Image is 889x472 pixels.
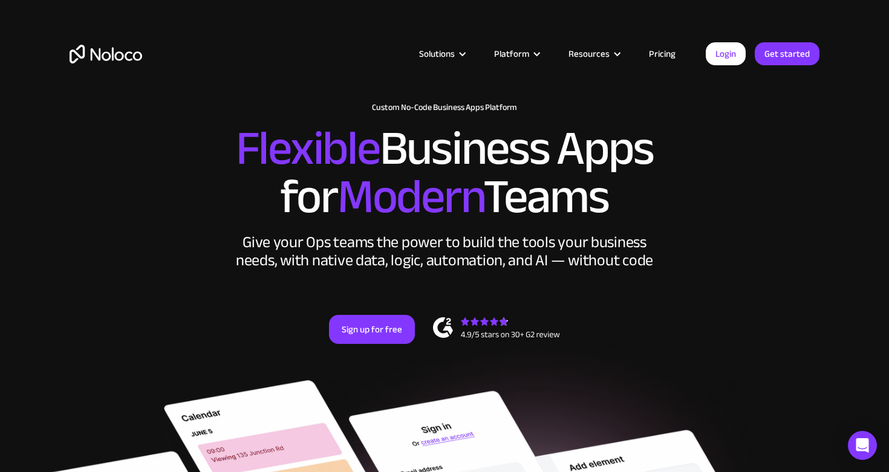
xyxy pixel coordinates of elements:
[568,46,610,62] div: Resources
[233,233,656,270] div: Give your Ops teams the power to build the tools your business needs, with native data, logic, au...
[706,42,746,65] a: Login
[479,46,553,62] div: Platform
[494,46,529,62] div: Platform
[419,46,455,62] div: Solutions
[337,152,483,242] span: Modern
[848,431,877,460] div: Open Intercom Messenger
[70,45,142,63] a: home
[329,315,415,344] a: Sign up for free
[404,46,479,62] div: Solutions
[553,46,634,62] div: Resources
[70,124,819,221] h2: Business Apps for Teams
[236,103,380,193] span: Flexible
[634,46,691,62] a: Pricing
[755,42,819,65] a: Get started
